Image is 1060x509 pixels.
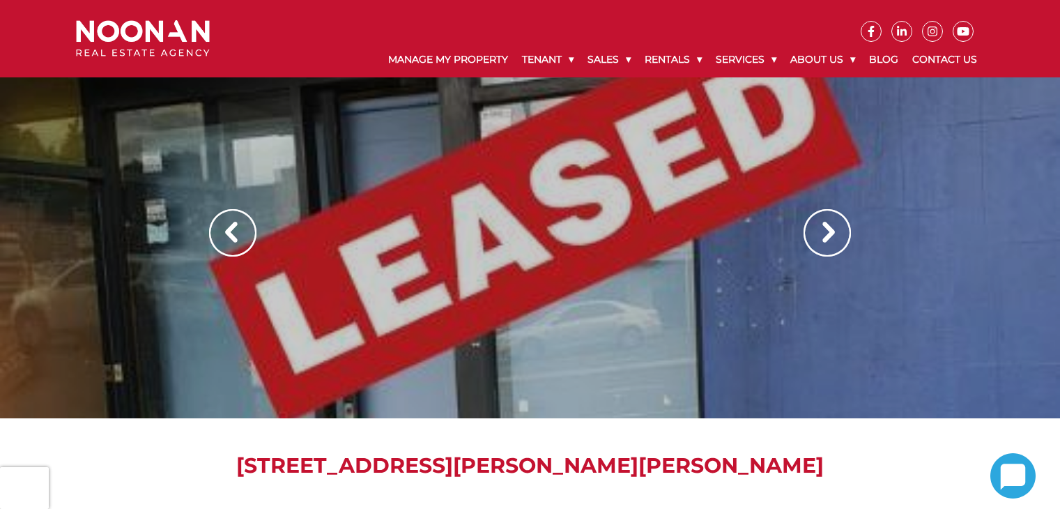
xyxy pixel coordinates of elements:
a: Contact Us [905,42,984,77]
a: Sales [581,42,638,77]
img: Arrow slider [209,209,256,257]
a: About Us [783,42,862,77]
h1: [STREET_ADDRESS][PERSON_NAME][PERSON_NAME] [66,453,994,478]
a: Rentals [638,42,709,77]
img: Arrow slider [804,209,851,257]
img: Noonan Real Estate Agency [76,20,210,57]
a: Blog [862,42,905,77]
a: Services [709,42,783,77]
a: Manage My Property [381,42,515,77]
a: Tenant [515,42,581,77]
